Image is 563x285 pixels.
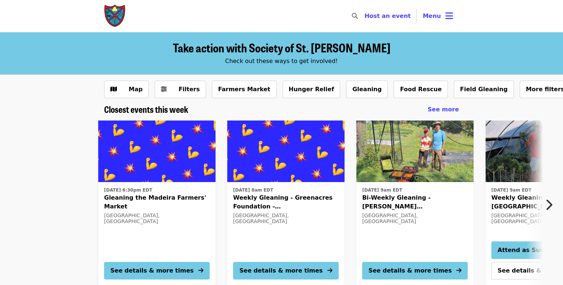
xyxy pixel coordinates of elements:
div: See details & more times [239,266,323,275]
button: See details & more times [362,262,468,280]
time: [DATE] 6:30pm EDT [104,187,152,193]
a: Closest events this week [104,104,188,115]
button: Next item [539,195,563,215]
button: Toggle account menu [417,7,459,25]
time: [DATE] 9am EDT [362,187,402,193]
button: Filters (0 selected) [155,81,206,98]
time: [DATE] 9am EDT [492,187,531,193]
button: Field Gleaning [454,81,514,98]
div: See details & more times [368,266,452,275]
i: chevron-right icon [545,198,552,212]
button: See details & more times [104,262,210,280]
img: Weekly Gleaning - Greenacres Foundation - Indian Hill organized by Society of St. Andrew [227,121,345,182]
img: Society of St. Andrew - Home [104,4,126,28]
i: map icon [110,86,117,93]
input: Search [362,7,368,25]
span: Menu [423,12,441,19]
i: bars icon [445,11,453,21]
i: sliders-h icon [161,86,167,93]
button: Food Rescue [394,81,448,98]
i: search icon [352,12,358,19]
i: arrow-right icon [327,267,332,274]
a: Host an event [364,12,411,19]
button: See details & more times [233,262,339,280]
div: [GEOGRAPHIC_DATA], [GEOGRAPHIC_DATA] [233,212,339,225]
div: See details & more times [110,266,194,275]
div: Check out these ways to get involved! [104,57,459,66]
span: Gleaning the Madeira Farmers' Market [104,193,210,211]
a: See more [428,105,459,114]
div: [GEOGRAPHIC_DATA], [GEOGRAPHIC_DATA] [104,212,210,225]
img: Gleaning the Madeira Farmers' Market organized by Society of St. Andrew [98,121,216,182]
i: arrow-right icon [198,267,203,274]
span: See more [428,106,459,113]
span: Map [129,86,143,93]
button: Farmers Market [212,81,277,98]
button: Hunger Relief [283,81,341,98]
button: Show map view [104,81,149,98]
span: Closest events this week [104,103,188,115]
button: Gleaning [346,81,388,98]
img: Bi-Weekly Gleaning - Gorman Heritage Farm - Evendale organized by Society of St. Andrew [356,121,474,182]
div: [GEOGRAPHIC_DATA], [GEOGRAPHIC_DATA] [362,212,468,225]
div: Closest events this week [98,104,465,115]
span: Weekly Gleaning - Greenacres Foundation - [GEOGRAPHIC_DATA] [233,193,339,211]
span: Bi-Weekly Gleaning - [PERSON_NAME][GEOGRAPHIC_DATA] - [GEOGRAPHIC_DATA] [362,193,468,211]
span: Filters [179,86,200,93]
i: arrow-right icon [456,267,461,274]
time: [DATE] 8am EDT [233,187,273,193]
span: Take action with Society of St. [PERSON_NAME] [173,39,390,56]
